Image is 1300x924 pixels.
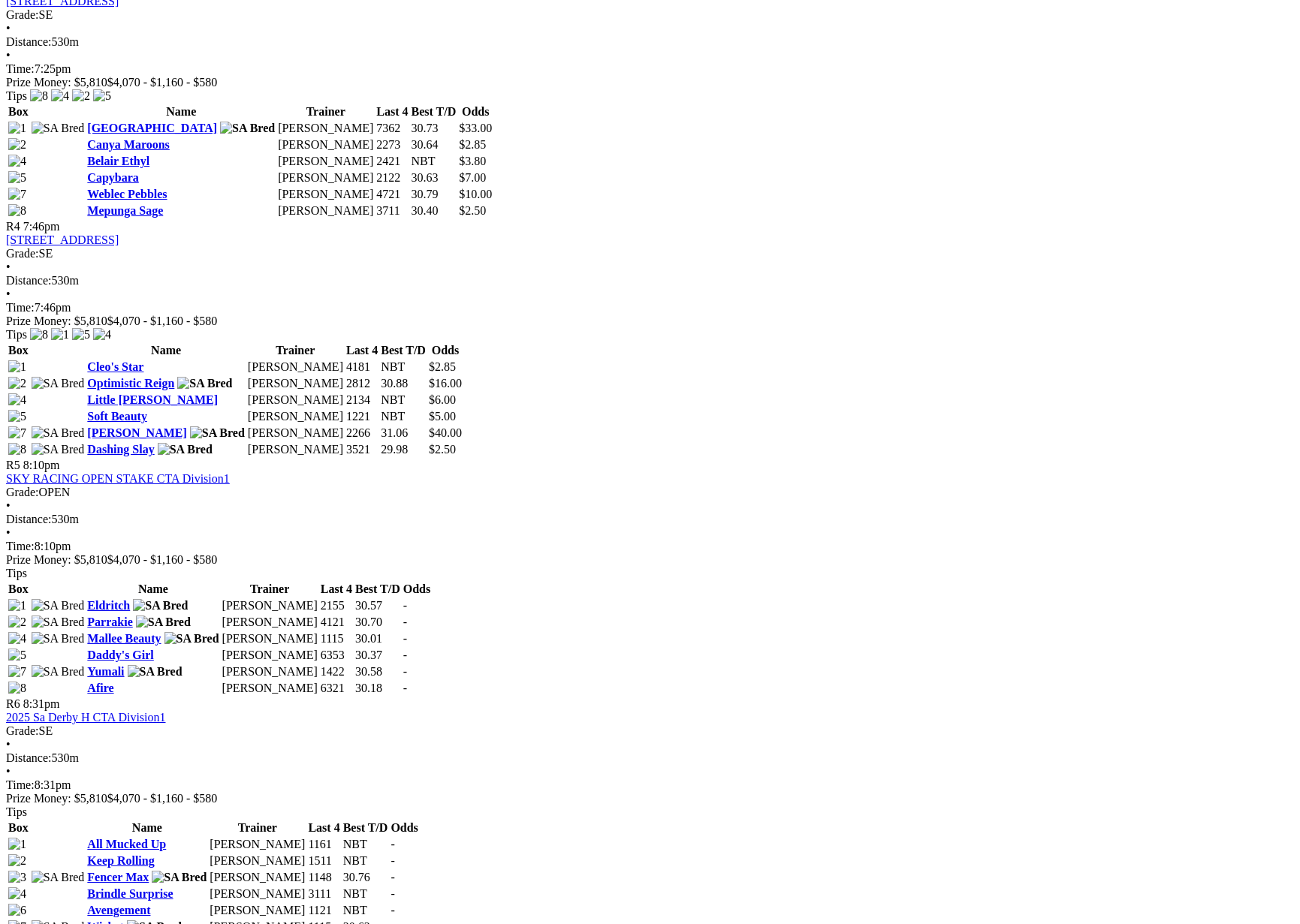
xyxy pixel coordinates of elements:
[391,887,394,900] span: -
[8,155,26,168] img: 4
[277,187,374,202] td: [PERSON_NAME]
[87,649,153,661] a: Daddy's Girl
[354,648,401,663] td: 30.37
[342,870,389,885] td: 30.76
[411,170,457,185] td: 30.63
[247,376,344,391] td: [PERSON_NAME]
[222,648,318,663] td: [PERSON_NAME]
[6,711,166,724] a: 2025 Sa Derby H CTA Division1
[307,853,340,868] td: 1511
[6,8,39,21] span: Grade:
[376,154,409,169] td: 2421
[8,426,26,440] img: 7
[209,853,306,868] td: [PERSON_NAME]
[6,62,1294,76] div: 7:25pm
[376,170,409,185] td: 2122
[87,426,186,439] a: [PERSON_NAME]
[411,154,457,169] td: NBT
[209,903,306,918] td: [PERSON_NAME]
[376,104,409,119] th: Last 4
[72,328,90,342] img: 5
[190,426,245,440] img: SA Bred
[87,632,161,645] a: Mallee Beauty
[222,582,318,597] th: Trainer
[87,360,143,373] a: Cleo's Star
[8,188,26,201] img: 7
[277,137,374,152] td: [PERSON_NAME]
[220,122,275,135] img: SA Bred
[403,632,407,645] span: -
[87,838,166,850] a: All Mucked Up
[345,442,379,457] td: 3521
[8,410,26,423] img: 5
[354,631,401,646] td: 30.01
[32,599,85,612] img: SA Bred
[342,886,389,901] td: NBT
[429,377,462,390] span: $16.00
[6,472,230,485] a: SKY RACING OPEN STAKE CTA Division1
[459,155,486,167] span: $3.80
[6,260,11,273] span: •
[6,513,1294,526] div: 530m
[93,89,111,103] img: 5
[23,220,60,233] span: 7:46pm
[8,649,26,662] img: 5
[8,443,26,456] img: 8
[320,648,353,663] td: 6353
[6,513,51,525] span: Distance:
[6,35,1294,49] div: 530m
[403,599,407,612] span: -
[345,426,379,441] td: 2266
[107,553,218,566] span: $4,070 - $1,160 - $580
[459,138,486,151] span: $2.85
[8,582,29,595] span: Box
[6,805,27,818] span: Tips
[222,664,318,679] td: [PERSON_NAME]
[87,204,163,217] a: Mepunga Sage
[429,443,456,456] span: $2.50
[429,410,456,423] span: $5.00
[6,274,1294,287] div: 530m
[87,138,170,151] a: Canya Maroons
[87,393,218,406] a: Little [PERSON_NAME]
[380,442,427,457] td: 29.98
[6,459,20,471] span: R5
[8,393,26,407] img: 4
[376,203,409,218] td: 3711
[403,665,407,678] span: -
[86,104,276,119] th: Name
[391,854,394,867] span: -
[6,778,35,791] span: Time:
[354,598,401,613] td: 30.57
[6,697,20,710] span: R6
[307,870,340,885] td: 1148
[209,870,306,885] td: [PERSON_NAME]
[428,343,463,358] th: Odds
[354,582,401,597] th: Best T/D
[128,665,182,679] img: SA Bred
[133,599,188,612] img: SA Bred
[247,409,344,424] td: [PERSON_NAME]
[6,724,39,737] span: Grade:
[6,778,1294,792] div: 8:31pm
[320,582,353,597] th: Last 4
[307,837,340,852] td: 1161
[403,682,407,694] span: -
[8,854,26,868] img: 2
[8,138,26,152] img: 2
[8,682,26,695] img: 8
[354,664,401,679] td: 30.58
[6,220,20,233] span: R4
[354,681,401,696] td: 30.18
[345,376,379,391] td: 2812
[376,137,409,152] td: 2273
[6,792,1294,805] div: Prize Money: $5,810
[86,582,219,597] th: Name
[107,315,218,327] span: $4,070 - $1,160 - $580
[8,171,26,185] img: 5
[6,567,27,579] span: Tips
[6,765,11,778] span: •
[87,904,150,916] a: Avengement
[6,274,51,287] span: Distance:
[345,393,379,408] td: 2134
